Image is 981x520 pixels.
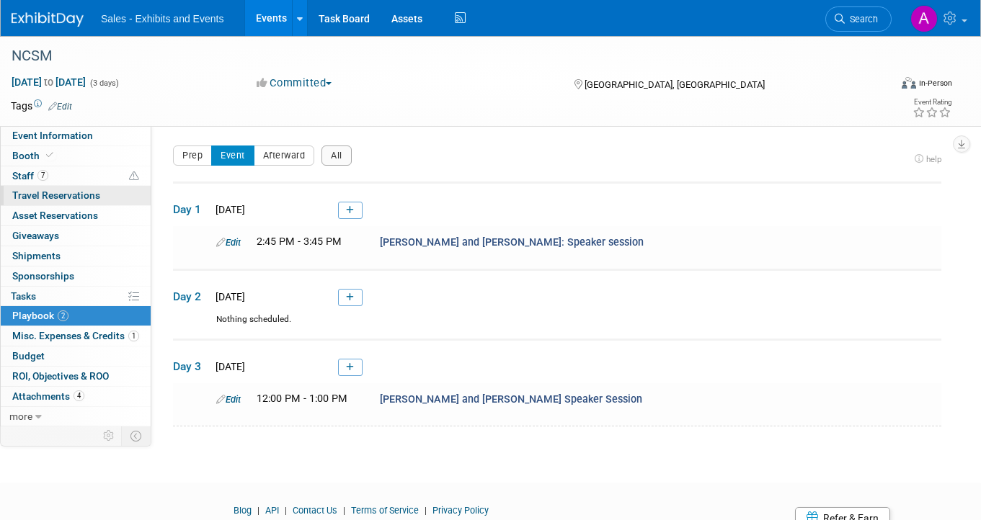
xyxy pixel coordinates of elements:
[1,246,151,266] a: Shipments
[1,126,151,145] a: Event Information
[89,79,119,88] span: (3 days)
[48,102,72,112] a: Edit
[12,270,74,282] span: Sponsorships
[12,390,84,402] span: Attachments
[1,326,151,346] a: Misc. Expenses & Credits1
[254,505,263,516] span: |
[211,291,245,302] span: [DATE]
[211,361,245,372] span: [DATE]
[293,505,337,516] a: Contact Us
[216,394,241,405] a: Edit
[58,310,68,321] span: 2
[12,250,61,261] span: Shipments
[339,505,349,516] span: |
[74,390,84,401] span: 4
[173,359,209,375] span: Day 3
[1,146,151,166] a: Booth
[380,393,642,405] span: [PERSON_NAME] and [PERSON_NAME] Speaker Session
[122,426,151,445] td: Toggle Event Tabs
[1,166,151,186] a: Staff7
[12,230,59,241] span: Giveaways
[813,75,952,97] div: Event Format
[12,330,139,341] span: Misc. Expenses & Credits
[6,43,872,69] div: NCSM
[216,237,241,248] a: Edit
[42,76,56,88] span: to
[1,287,151,306] a: Tasks
[37,170,48,181] span: 7
[12,130,93,141] span: Event Information
[173,313,941,339] div: Nothing scheduled.
[845,14,878,24] span: Search
[12,150,56,161] span: Booth
[321,145,352,166] button: All
[432,505,489,516] a: Privacy Policy
[825,6,892,32] a: Search
[211,145,254,166] button: Event
[265,505,279,516] a: API
[12,210,98,221] span: Asset Reservations
[252,76,337,91] button: Committed
[1,186,151,205] a: Travel Reservations
[46,151,53,159] i: Booth reservation complete
[12,170,48,181] span: Staff
[1,407,151,426] a: more
[913,99,951,106] div: Event Rating
[257,236,342,248] span: 2:45 PM - 3:45 PM
[1,346,151,366] a: Budget
[11,290,36,302] span: Tasks
[12,189,100,201] span: Travel Reservations
[9,411,32,422] span: more
[173,145,212,166] button: Prep
[11,99,72,113] td: Tags
[421,505,430,516] span: |
[926,154,941,164] span: help
[1,266,151,286] a: Sponsorships
[128,331,139,341] span: 1
[910,5,938,32] img: Alexandra Horne
[11,76,86,89] span: [DATE] [DATE]
[257,393,347,405] span: 12:00 PM - 1:00 PM
[12,12,84,27] img: ExhibitDay
[254,145,315,166] button: Afterward
[281,505,290,516] span: |
[234,505,252,516] a: Blog
[918,78,952,89] div: In-Person
[380,236,644,248] span: [PERSON_NAME] and [PERSON_NAME]: Speaker session
[1,226,151,246] a: Giveaways
[129,170,139,183] span: Potential Scheduling Conflict -- at least one attendee is tagged in another overlapping event.
[902,77,916,89] img: Format-Inperson.png
[1,367,151,386] a: ROI, Objectives & ROO
[97,426,122,445] td: Personalize Event Tab Strip
[1,206,151,225] a: Asset Reservations
[351,505,419,516] a: Terms of Service
[12,310,68,321] span: Playbook
[211,204,245,215] span: [DATE]
[1,306,151,326] a: Playbook2
[101,13,223,24] span: Sales - Exhibits and Events
[585,79,765,90] span: [GEOGRAPHIC_DATA], [GEOGRAPHIC_DATA]
[173,289,209,305] span: Day 2
[12,370,109,382] span: ROI, Objectives & ROO
[1,387,151,406] a: Attachments4
[12,350,45,362] span: Budget
[173,202,209,218] span: Day 1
